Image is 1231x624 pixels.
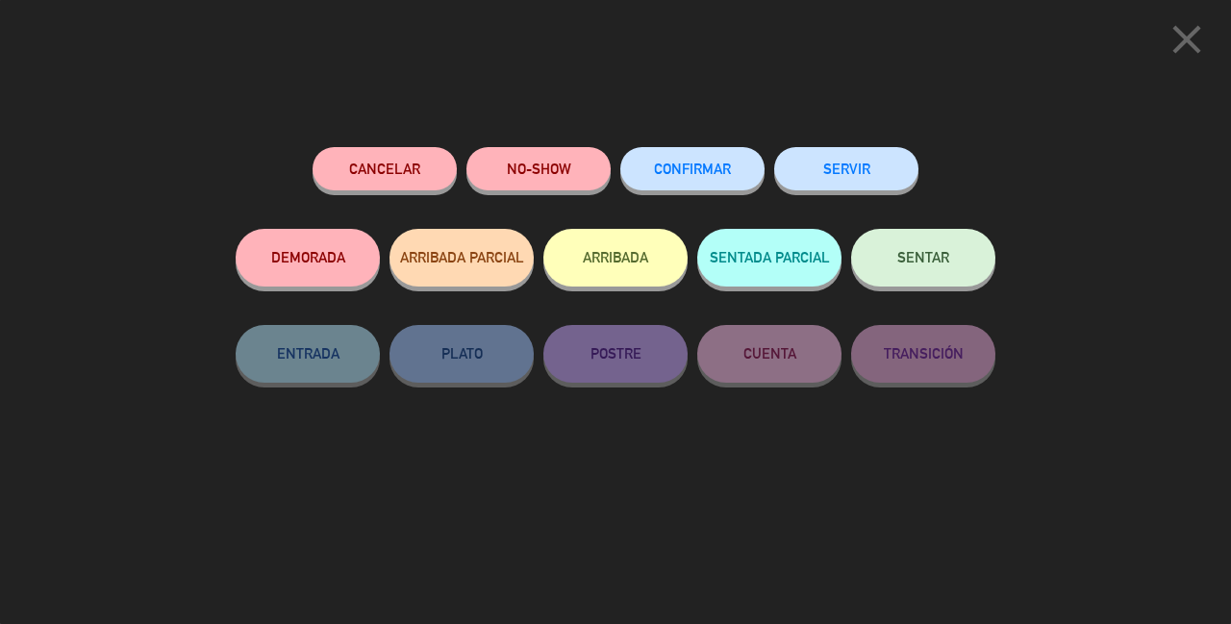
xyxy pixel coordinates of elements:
span: ARRIBADA PARCIAL [400,249,524,265]
button: SENTADA PARCIAL [697,229,842,287]
button: POSTRE [543,325,688,383]
button: ARRIBADA PARCIAL [389,229,534,287]
button: Cancelar [313,147,457,190]
button: SERVIR [774,147,918,190]
button: PLATO [389,325,534,383]
i: close [1163,15,1211,63]
button: SENTAR [851,229,995,287]
span: CONFIRMAR [654,161,731,177]
button: CONFIRMAR [620,147,765,190]
button: TRANSICIÓN [851,325,995,383]
span: SENTAR [897,249,949,265]
button: ENTRADA [236,325,380,383]
button: CUENTA [697,325,842,383]
button: ARRIBADA [543,229,688,287]
button: DEMORADA [236,229,380,287]
button: NO-SHOW [466,147,611,190]
button: close [1157,14,1217,71]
